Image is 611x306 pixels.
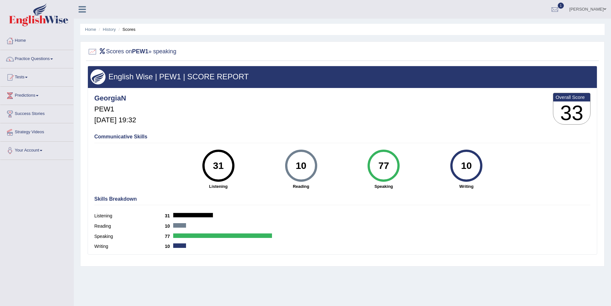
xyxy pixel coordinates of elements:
[94,213,165,219] label: Listening
[85,27,96,32] a: Home
[94,94,136,102] h4: GeorgiaN
[165,223,173,229] b: 10
[428,183,505,189] strong: Writing
[0,142,73,158] a: Your Account
[94,116,136,124] h5: [DATE] 19:32
[94,243,165,250] label: Writing
[165,244,173,249] b: 10
[263,183,339,189] strong: Reading
[94,105,136,113] h5: PEW1
[0,87,73,103] a: Predictions
[94,134,590,140] h4: Communicative Skills
[90,69,106,84] img: wings.png
[0,105,73,121] a: Success Stories
[103,27,116,32] a: History
[207,152,230,179] div: 31
[94,233,165,240] label: Speaking
[132,48,149,55] b: PEW1
[0,123,73,139] a: Strategy Videos
[455,152,478,179] div: 10
[165,213,173,218] b: 31
[0,68,73,84] a: Tests
[180,183,257,189] strong: Listening
[372,152,395,179] div: 77
[90,73,594,81] h3: English Wise | PEW1 | SCORE REPORT
[556,94,588,100] b: Overall Score
[289,152,313,179] div: 10
[94,196,590,202] h4: Skills Breakdown
[345,183,422,189] strong: Speaking
[117,26,136,32] li: Scores
[0,32,73,48] a: Home
[88,47,176,57] h2: Scores on » speaking
[558,3,564,9] span: 1
[0,50,73,66] a: Practice Questions
[94,223,165,230] label: Reading
[165,234,173,239] b: 77
[553,101,590,125] h3: 33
